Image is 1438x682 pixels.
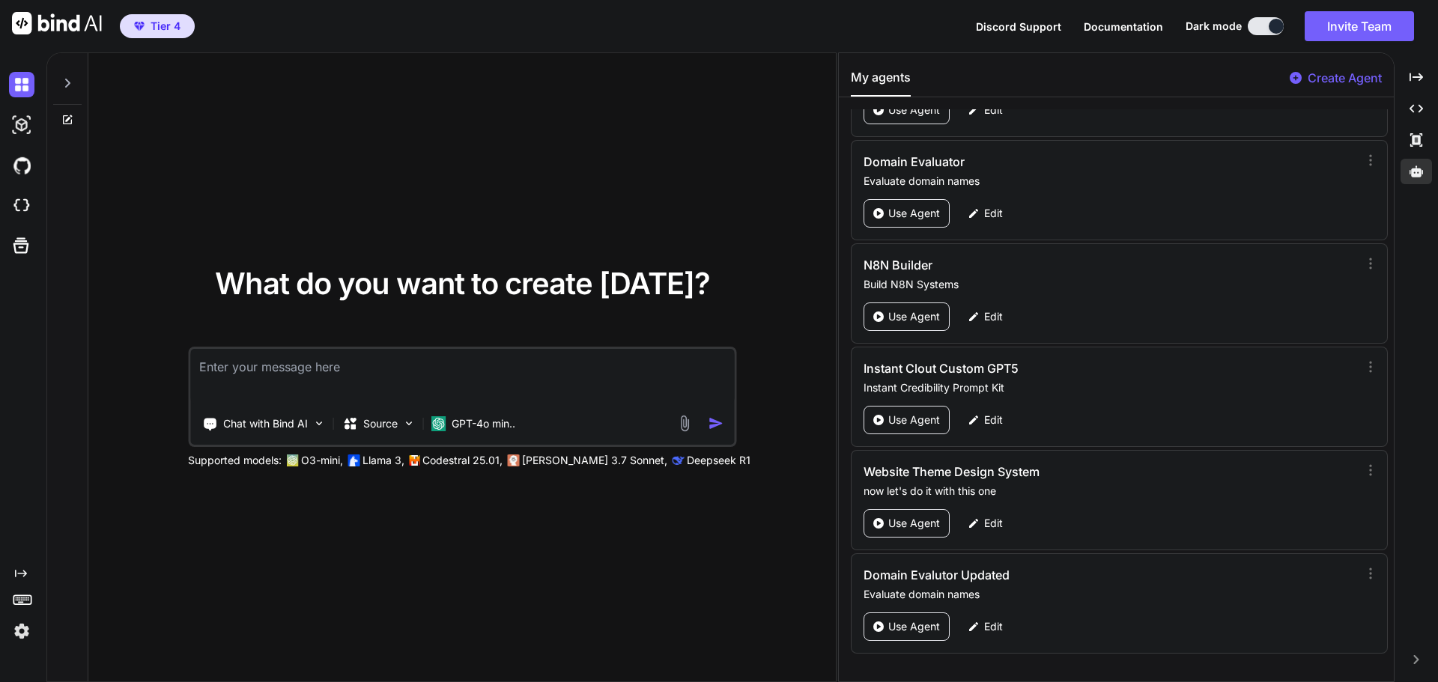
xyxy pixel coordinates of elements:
p: Build N8N Systems [864,277,1353,292]
p: Evaluate domain names [864,587,1353,602]
span: Discord Support [976,20,1061,33]
button: Documentation [1084,19,1163,34]
p: Codestral 25.01, [422,453,503,468]
img: Llama2 [348,454,359,466]
h3: Instant Clout Custom GPT5 [864,359,1206,377]
p: Use Agent [888,309,940,324]
p: Edit [984,206,1003,221]
img: icon [708,415,723,431]
button: Invite Team [1305,11,1414,41]
img: githubDark [9,153,34,178]
img: claude [507,454,519,466]
p: O3-mini, [301,453,343,468]
p: Chat with Bind AI [223,416,308,431]
h3: Domain Evaluator [864,153,1206,171]
p: Use Agent [888,516,940,531]
h3: Website Theme Design System [864,463,1206,481]
img: premium [134,22,145,31]
button: My agents [851,68,911,97]
p: Source [363,416,398,431]
p: Llama 3, [362,453,404,468]
p: Edit [984,103,1003,118]
p: Edit [984,516,1003,531]
p: Edit [984,309,1003,324]
img: GPT-4o mini [431,416,446,431]
img: GPT-4 [286,454,298,466]
p: Supported models: [188,453,282,468]
span: Documentation [1084,20,1163,33]
span: What do you want to create [DATE]? [215,265,710,302]
button: Discord Support [976,19,1061,34]
img: Pick Models [402,417,415,430]
img: cloudideIcon [9,193,34,219]
p: Use Agent [888,619,940,634]
img: attachment [676,415,693,432]
h3: Domain Evalutor Updated [864,566,1206,584]
h3: N8N Builder [864,256,1206,274]
p: now let's do it with this one [864,484,1353,499]
p: Use Agent [888,412,940,427]
img: Bind AI [12,12,102,34]
p: Instant Credibility Prompt Kit [864,380,1353,395]
span: Tier 4 [151,19,180,34]
img: Pick Tools [312,417,325,430]
img: claude [672,454,684,466]
img: darkAi-studio [9,112,34,138]
p: Evaluate domain names [864,174,1353,189]
p: [PERSON_NAME] 3.7 Sonnet, [522,453,667,468]
p: Create Agent [1308,69,1382,87]
p: Edit [984,619,1003,634]
img: settings [9,618,34,644]
p: Use Agent [888,206,940,221]
img: Mistral-AI [409,455,419,466]
p: Use Agent [888,103,940,118]
p: GPT-4o min.. [452,416,515,431]
button: premiumTier 4 [120,14,195,38]
p: Edit [984,412,1003,427]
img: darkChat [9,72,34,97]
p: Deepseek R1 [687,453,750,468]
span: Dark mode [1186,19,1242,34]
